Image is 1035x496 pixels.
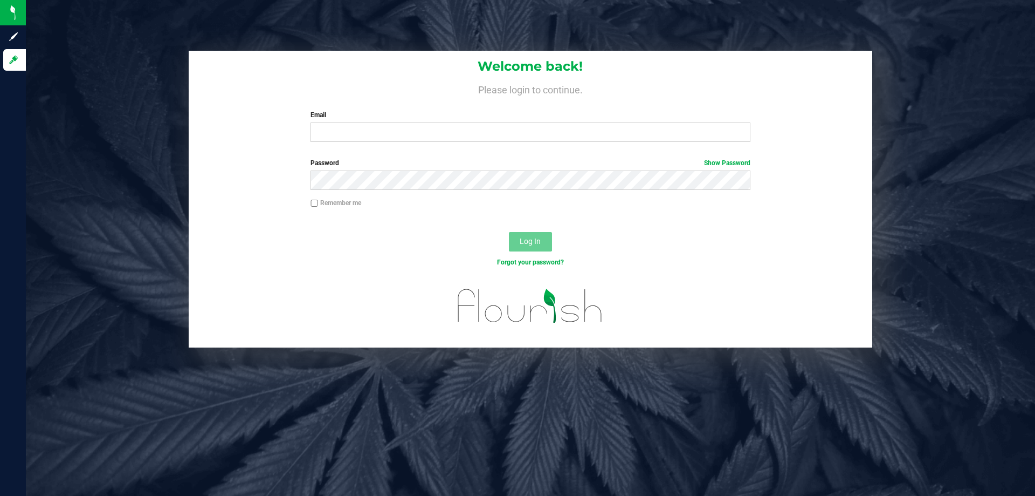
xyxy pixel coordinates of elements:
[310,198,361,208] label: Remember me
[520,237,541,246] span: Log In
[310,110,750,120] label: Email
[189,82,872,95] h4: Please login to continue.
[189,59,872,73] h1: Welcome back!
[509,232,552,252] button: Log In
[310,159,339,167] span: Password
[8,55,19,65] inline-svg: Log in
[704,159,750,167] a: Show Password
[8,31,19,42] inline-svg: Sign up
[310,200,318,207] input: Remember me
[445,278,616,334] img: flourish_logo.svg
[497,259,564,266] a: Forgot your password?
